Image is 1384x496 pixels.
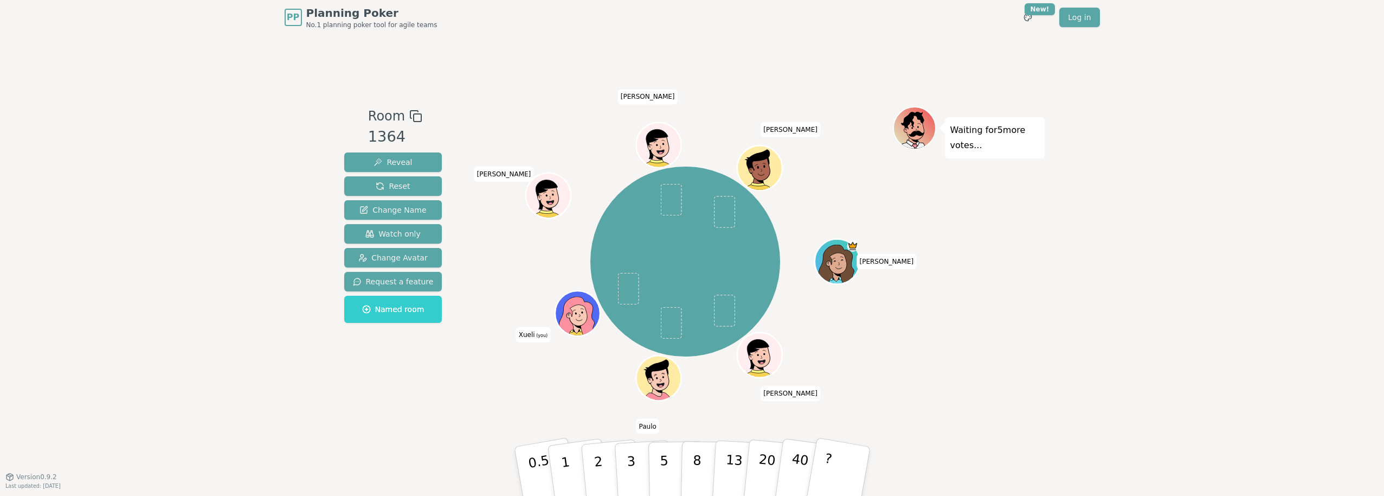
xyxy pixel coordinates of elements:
[344,296,442,323] button: Named room
[306,21,437,29] span: No.1 planning poker tool for agile teams
[344,152,442,172] button: Reveal
[847,240,859,252] span: johanna is the host
[362,304,424,315] span: Named room
[287,11,299,24] span: PP
[5,473,57,481] button: Version0.9.2
[285,5,437,29] a: PPPlanning PokerNo.1 planning poker tool for agile teams
[636,418,659,434] span: Click to change your name
[344,272,442,291] button: Request a feature
[344,200,442,220] button: Change Name
[374,157,412,168] span: Reveal
[618,89,678,104] span: Click to change your name
[344,176,442,196] button: Reset
[365,228,421,239] span: Watch only
[358,252,428,263] span: Change Avatar
[761,386,820,401] span: Click to change your name
[950,123,1039,153] p: Waiting for 5 more votes...
[1025,3,1055,15] div: New!
[516,327,550,342] span: Click to change your name
[376,181,410,192] span: Reset
[474,167,534,182] span: Click to change your name
[368,106,405,126] span: Room
[344,248,442,268] button: Change Avatar
[353,276,434,287] span: Request a feature
[368,126,422,148] div: 1364
[1059,8,1099,27] a: Log in
[1018,8,1038,27] button: New!
[306,5,437,21] span: Planning Poker
[857,254,917,269] span: Click to change your name
[16,473,57,481] span: Version 0.9.2
[535,333,548,338] span: (you)
[359,205,426,215] span: Change Name
[556,292,598,334] button: Click to change your avatar
[5,483,61,489] span: Last updated: [DATE]
[761,122,820,137] span: Click to change your name
[344,224,442,244] button: Watch only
